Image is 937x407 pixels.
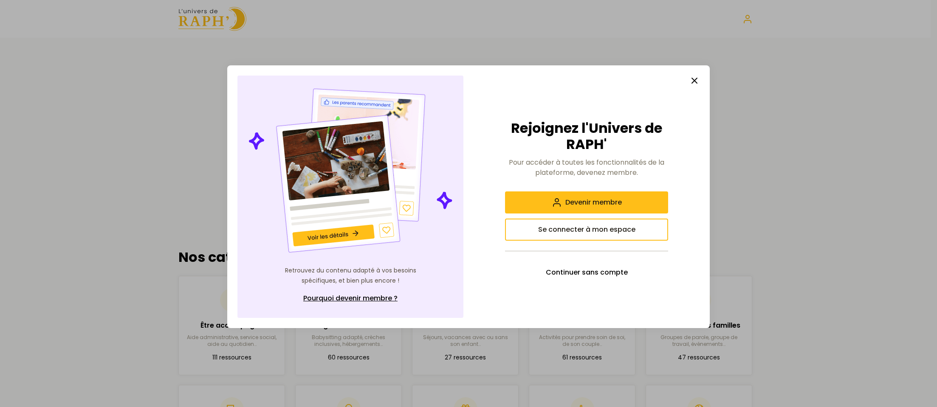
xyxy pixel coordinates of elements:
[247,86,454,255] img: Illustration de contenu personnalisé
[303,293,398,303] span: Pourquoi devenir membre ?
[282,289,418,308] a: Pourquoi devenir membre ?
[505,157,668,178] p: Pour accéder à toutes les fonctionnalités de la plateforme, devenez membre.
[505,261,668,283] button: Continuer sans compte
[505,191,668,213] button: Devenir membre
[538,225,635,235] span: Se connecter à mon espace
[565,197,622,208] span: Devenir membre
[546,267,628,278] span: Continuer sans compte
[505,120,668,153] h2: Rejoignez l'Univers de RAPH'
[282,266,418,286] p: Retrouvez du contenu adapté à vos besoins spécifiques, et bien plus encore !
[505,219,668,241] button: Se connecter à mon espace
